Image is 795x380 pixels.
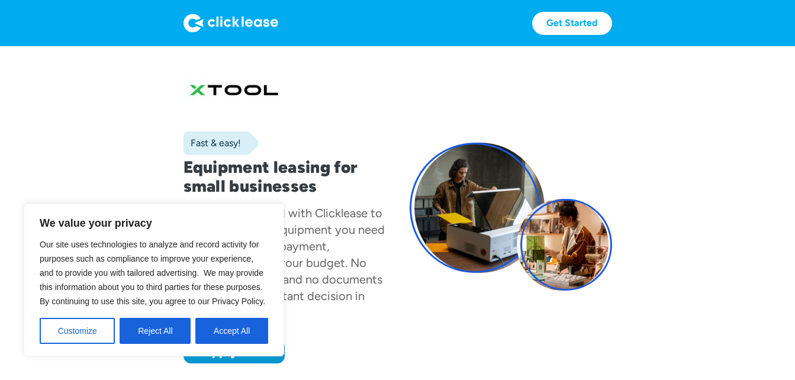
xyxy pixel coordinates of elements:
button: Reject All [120,318,191,344]
img: Logo [184,14,278,33]
h1: Equipment leasing for small businesses [184,157,386,195]
p: We value your privacy [40,216,268,230]
div: We value your privacy [24,204,284,356]
span: Our site uses technologies to analyze and record activity for purposes such as compliance to impr... [40,240,265,306]
button: Accept All [195,318,268,344]
a: Get Started [532,12,612,35]
div: Fast & easy! [184,137,241,149]
button: Customize [40,318,115,344]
